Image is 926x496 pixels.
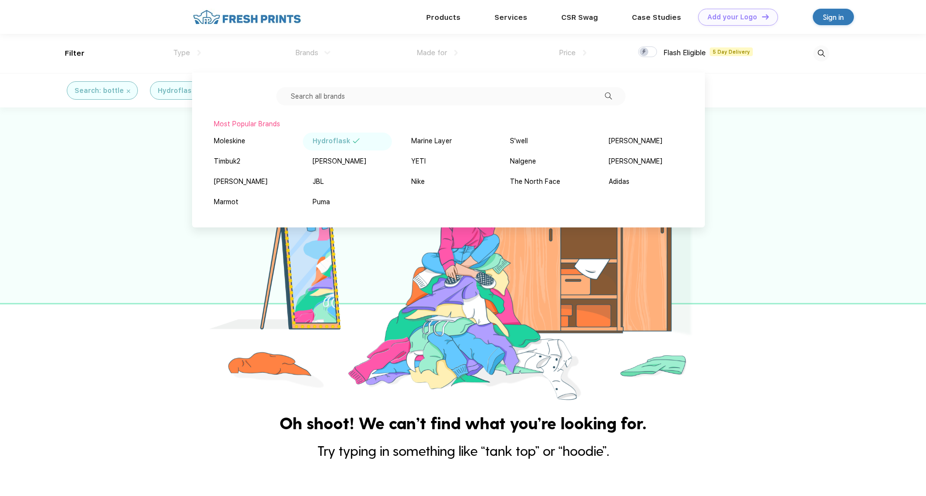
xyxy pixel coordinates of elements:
[583,50,586,56] img: dropdown.png
[313,156,366,166] div: [PERSON_NAME]
[609,156,662,166] div: [PERSON_NAME]
[313,136,350,146] div: Hydroflask
[411,177,425,187] div: Nike
[276,87,626,105] input: Search all brands
[158,86,195,96] div: Hydroflask
[214,156,240,166] div: Timbuk2
[214,197,239,207] div: Marmot
[813,9,854,25] a: Sign in
[411,136,452,146] div: Marine Layer
[417,48,447,57] span: Made for
[823,12,844,23] div: Sign in
[609,177,629,187] div: Adidas
[605,92,612,100] img: filter_dropdown_search.svg
[353,138,360,143] img: filter_selected.svg
[197,50,201,56] img: dropdown.png
[510,156,536,166] div: Nalgene
[325,51,330,54] img: dropdown.png
[707,13,757,21] div: Add your Logo
[127,90,130,93] img: filter_cancel.svg
[762,14,769,19] img: DT
[173,48,190,57] span: Type
[411,156,426,166] div: YETI
[510,177,560,187] div: The North Face
[75,86,124,96] div: Search: bottle
[214,119,683,129] div: Most Popular Brands
[313,197,330,207] div: Puma
[65,48,85,59] div: Filter
[510,136,528,146] div: S'well
[609,136,662,146] div: [PERSON_NAME]
[559,48,576,57] span: Price
[426,13,461,22] a: Products
[214,177,268,187] div: [PERSON_NAME]
[813,45,829,61] img: desktop_search.svg
[313,177,324,187] div: JBL
[295,48,318,57] span: Brands
[454,50,458,56] img: dropdown.png
[663,48,706,57] span: Flash Eligible
[190,9,304,26] img: fo%20logo%202.webp
[214,136,245,146] div: Moleskine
